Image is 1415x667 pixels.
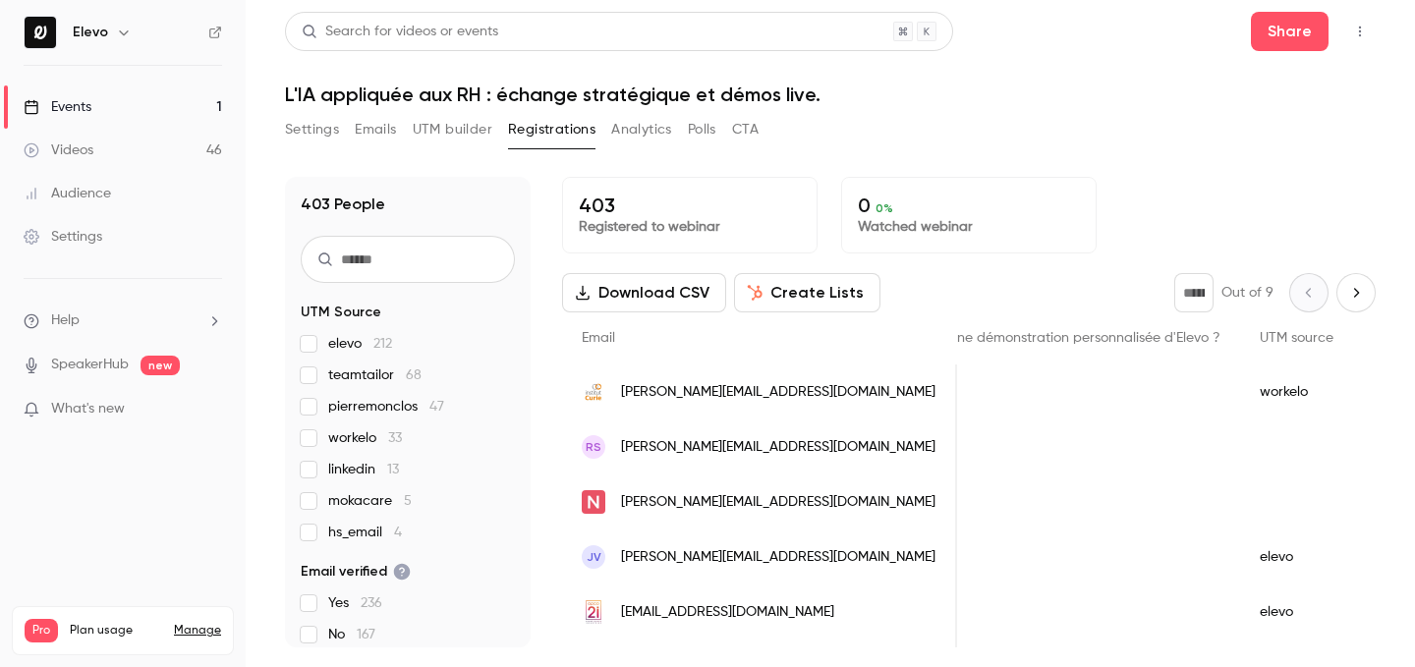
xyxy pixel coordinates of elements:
[73,23,108,42] h6: Elevo
[621,492,935,513] span: [PERSON_NAME][EMAIL_ADDRESS][DOMAIN_NAME]
[388,431,402,445] span: 33
[406,368,422,382] span: 68
[1260,331,1333,345] span: UTM source
[621,382,935,403] span: [PERSON_NAME][EMAIL_ADDRESS][DOMAIN_NAME]
[285,114,339,145] button: Settings
[1251,12,1329,51] button: Share
[562,273,726,312] button: Download CSV
[328,428,402,448] span: workelo
[847,331,1220,345] span: Souhaitez-vous une démonstration personnalisée d'Elevo ?
[51,399,125,419] span: What's new
[301,562,411,582] span: Email verified
[24,227,102,247] div: Settings
[621,437,935,458] span: [PERSON_NAME][EMAIL_ADDRESS][DOMAIN_NAME]
[621,602,834,623] span: [EMAIL_ADDRESS][DOMAIN_NAME]
[174,623,221,639] a: Manage
[25,17,56,48] img: Elevo
[328,460,399,479] span: linkedin
[1221,283,1273,303] p: Out of 9
[301,303,381,322] span: UTM Source
[587,548,601,566] span: JV
[413,114,492,145] button: UTM builder
[582,331,615,345] span: Email
[357,628,375,641] span: 167
[328,523,402,542] span: hs_email
[387,463,399,476] span: 13
[876,201,893,215] span: 0 %
[328,625,375,644] span: No
[285,83,1376,106] h1: L'IA appliquée aux RH : échange stratégique et démos live.
[355,114,396,145] button: Emails
[582,490,605,514] img: nextory.com
[328,491,412,511] span: mokacare
[24,97,91,117] div: Events
[141,356,180,375] span: new
[429,400,444,414] span: 47
[361,596,382,610] span: 236
[508,114,595,145] button: Registrations
[328,365,422,385] span: teamtailor
[24,310,222,331] li: help-dropdown-opener
[301,193,385,216] h1: 403 People
[1336,273,1376,312] button: Next page
[404,494,412,508] span: 5
[858,217,1080,237] p: Watched webinar
[70,623,162,639] span: Plan usage
[732,114,759,145] button: CTA
[51,355,129,375] a: SpeakerHub
[734,273,880,312] button: Create Lists
[688,114,716,145] button: Polls
[394,526,402,539] span: 4
[51,310,80,331] span: Help
[373,337,392,351] span: 212
[1240,584,1369,639] div: elevo
[582,380,605,404] img: curie.fr
[328,397,444,417] span: pierremonclos
[24,184,111,203] div: Audience
[611,114,672,145] button: Analytics
[328,593,382,613] span: Yes
[302,22,498,42] div: Search for videos or events
[582,600,605,624] img: opco2i.fr
[328,334,392,354] span: elevo
[1240,364,1369,419] div: workelo
[579,217,801,237] p: Registered to webinar
[621,547,935,568] span: [PERSON_NAME][EMAIL_ADDRESS][DOMAIN_NAME]
[25,619,58,642] span: Pro
[858,194,1080,217] p: 0
[1240,529,1369,584] div: elevo
[586,438,601,456] span: RS
[579,194,801,217] p: 403
[24,140,93,160] div: Videos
